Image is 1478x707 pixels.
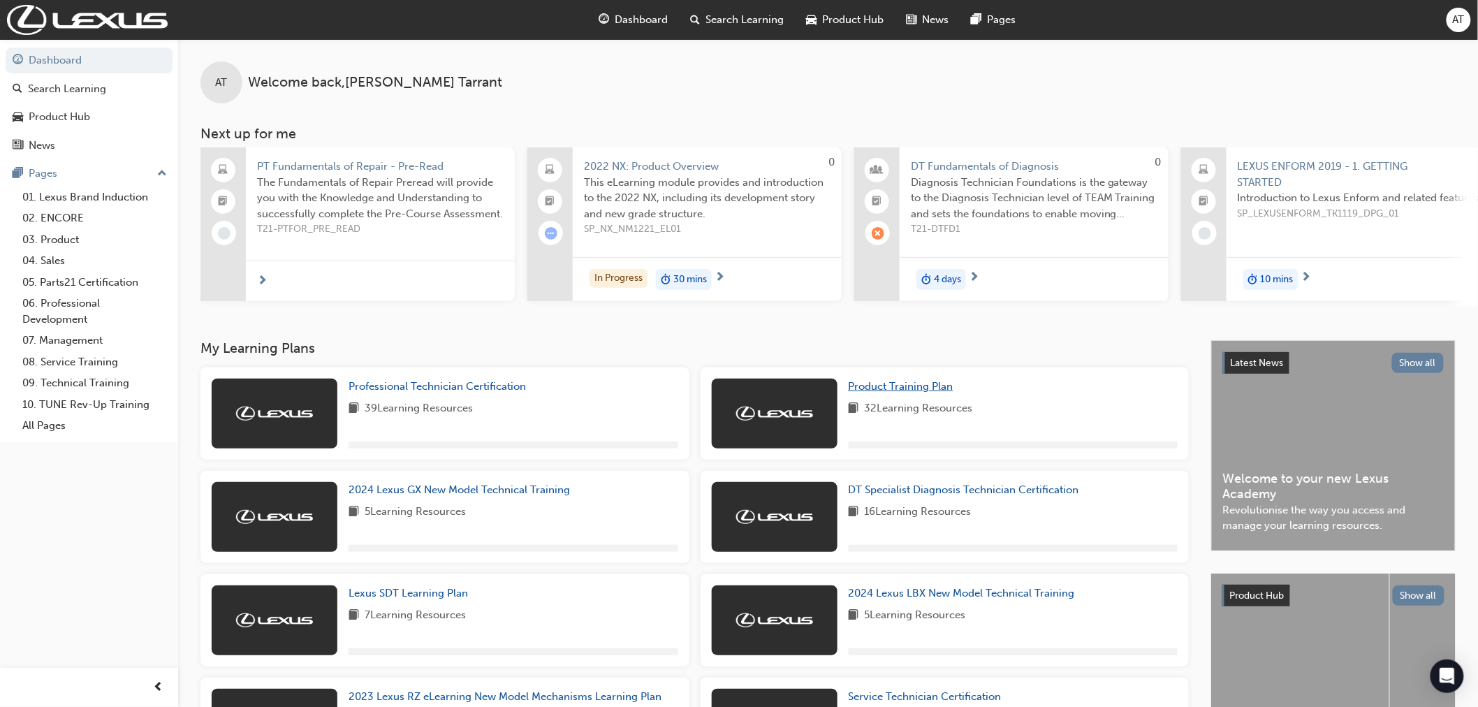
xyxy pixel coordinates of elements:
[849,380,953,393] span: Product Training Plan
[349,690,661,703] span: 2023 Lexus RZ eLearning New Model Mechanisms Learning Plan
[545,227,557,240] span: learningRecordVerb_ATTEMPT-icon
[200,340,1189,356] h3: My Learning Plans
[248,75,502,91] span: Welcome back , [PERSON_NAME] Tarrant
[587,6,679,34] a: guage-iconDashboard
[6,133,173,159] a: News
[849,607,859,625] span: book-icon
[872,161,882,180] span: people-icon
[13,83,22,96] span: search-icon
[28,81,106,97] div: Search Learning
[349,587,468,599] span: Lexus SDT Learning Plan
[218,227,231,240] span: learningRecordVerb_NONE-icon
[17,229,173,251] a: 03. Product
[17,330,173,351] a: 07. Management
[849,587,1075,599] span: 2024 Lexus LBX New Model Technical Training
[546,161,555,180] span: laptop-icon
[921,270,931,289] span: duration-icon
[849,504,859,521] span: book-icon
[673,272,707,288] span: 30 mins
[828,156,835,168] span: 0
[934,272,961,288] span: 4 days
[1261,272,1294,288] span: 10 mins
[849,585,1081,602] a: 2024 Lexus LBX New Model Technical Training
[13,111,23,124] span: car-icon
[527,147,842,301] a: 02022 NX: Product OverviewThis eLearning module provides and introduction to the 2022 NX, includi...
[987,12,1016,28] span: Pages
[236,510,313,524] img: Trak
[6,76,173,102] a: Search Learning
[1199,161,1209,180] span: laptop-icon
[17,272,173,293] a: 05. Parts21 Certification
[872,227,884,240] span: learningRecordVerb_ABSENT-icon
[715,272,725,284] span: next-icon
[17,351,173,373] a: 08. Service Training
[599,11,609,29] span: guage-icon
[219,161,228,180] span: laptop-icon
[6,45,173,161] button: DashboardSearch LearningProduct HubNews
[29,138,55,154] div: News
[1199,193,1209,211] span: booktick-icon
[971,11,981,29] span: pages-icon
[806,11,817,29] span: car-icon
[960,6,1027,34] a: pages-iconPages
[349,380,526,393] span: Professional Technician Certification
[219,193,228,211] span: booktick-icon
[17,187,173,208] a: 01. Lexus Brand Induction
[1393,585,1445,606] button: Show all
[911,221,1157,238] span: T21-DTFD1
[849,689,1007,705] a: Service Technician Certification
[7,5,168,35] img: Trak
[615,12,668,28] span: Dashboard
[822,12,884,28] span: Product Hub
[200,147,515,301] a: PT Fundamentals of Repair - Pre-ReadThe Fundamentals of Repair Preread will provide you with the ...
[6,104,173,130] a: Product Hub
[865,400,973,418] span: 32 Learning Resources
[1155,156,1162,168] span: 0
[1211,340,1456,551] a: Latest NewsShow allWelcome to your new Lexus AcademyRevolutionise the way you access and manage y...
[1222,585,1444,607] a: Product HubShow all
[17,394,173,416] a: 10. TUNE Rev-Up Training
[13,168,23,180] span: pages-icon
[6,161,173,187] button: Pages
[911,175,1157,222] span: Diagnosis Technician Foundations is the gateway to the Diagnosis Technician level of TEAM Trainin...
[795,6,895,34] a: car-iconProduct Hub
[969,272,979,284] span: next-icon
[690,11,700,29] span: search-icon
[1223,471,1444,502] span: Welcome to your new Lexus Academy
[29,166,57,182] div: Pages
[17,415,173,437] a: All Pages
[1231,357,1284,369] span: Latest News
[736,613,813,627] img: Trak
[6,48,173,73] a: Dashboard
[679,6,795,34] a: search-iconSearch Learning
[584,159,831,175] span: 2022 NX: Product Overview
[590,269,647,288] div: In Progress
[157,165,167,183] span: up-icon
[216,75,228,91] span: AT
[349,504,359,521] span: book-icon
[584,175,831,222] span: This eLearning module provides and introduction to the 2022 NX, including its development story a...
[584,221,831,238] span: SP_NX_NM1221_EL01
[849,400,859,418] span: book-icon
[349,689,667,705] a: 2023 Lexus RZ eLearning New Model Mechanisms Learning Plan
[1223,352,1444,374] a: Latest NewsShow all
[13,140,23,152] span: news-icon
[257,221,504,238] span: T21-PTFOR_PRE_READ
[1199,227,1211,240] span: learningRecordVerb_NONE-icon
[1248,270,1258,289] span: duration-icon
[257,275,268,288] span: next-icon
[17,293,173,330] a: 06. Professional Development
[257,175,504,222] span: The Fundamentals of Repair Preread will provide you with the Knowledge and Understanding to succe...
[349,483,570,496] span: 2024 Lexus GX New Model Technical Training
[365,400,473,418] span: 39 Learning Resources
[178,126,1478,142] h3: Next up for me
[349,607,359,625] span: book-icon
[849,483,1079,496] span: DT Specialist Diagnosis Technician Certification
[865,607,966,625] span: 5 Learning Resources
[872,193,882,211] span: booktick-icon
[236,613,313,627] img: Trak
[236,407,313,421] img: Trak
[911,159,1157,175] span: DT Fundamentals of Diagnosis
